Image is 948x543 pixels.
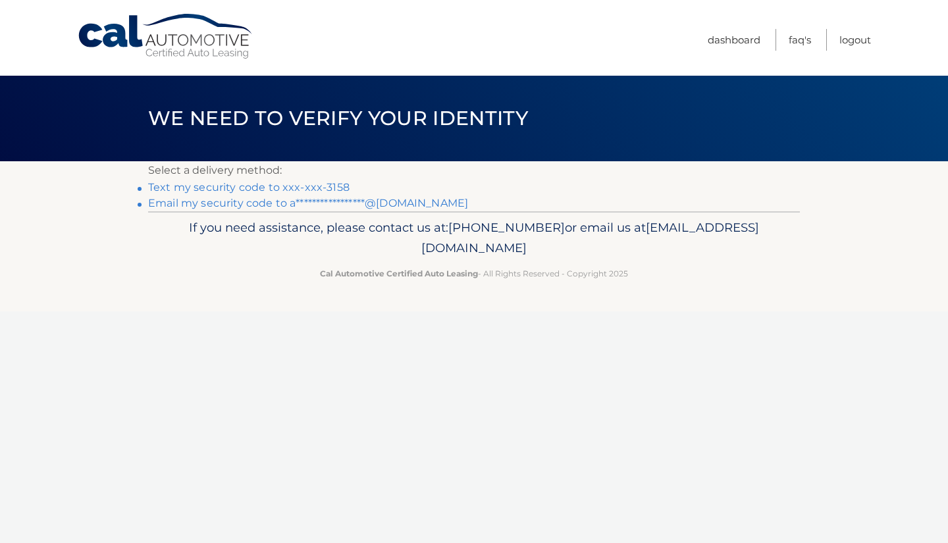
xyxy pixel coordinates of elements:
[77,13,255,60] a: Cal Automotive
[320,269,478,278] strong: Cal Automotive Certified Auto Leasing
[839,29,871,51] a: Logout
[157,217,791,259] p: If you need assistance, please contact us at: or email us at
[148,161,800,180] p: Select a delivery method:
[708,29,760,51] a: Dashboard
[148,106,528,130] span: We need to verify your identity
[448,220,565,235] span: [PHONE_NUMBER]
[789,29,811,51] a: FAQ's
[157,267,791,280] p: - All Rights Reserved - Copyright 2025
[148,181,350,194] a: Text my security code to xxx-xxx-3158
